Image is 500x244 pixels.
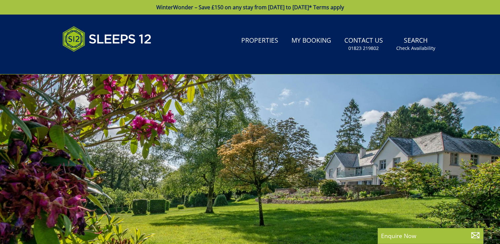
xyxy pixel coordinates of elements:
a: My Booking [289,33,334,48]
p: Enquire Now [381,231,480,240]
a: Contact Us01823 219802 [342,33,386,55]
iframe: Customer reviews powered by Trustpilot [59,60,129,65]
small: 01823 219802 [348,45,379,52]
a: Properties [239,33,281,48]
a: SearchCheck Availability [394,33,438,55]
small: Check Availability [396,45,435,52]
img: Sleeps 12 [62,22,152,56]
